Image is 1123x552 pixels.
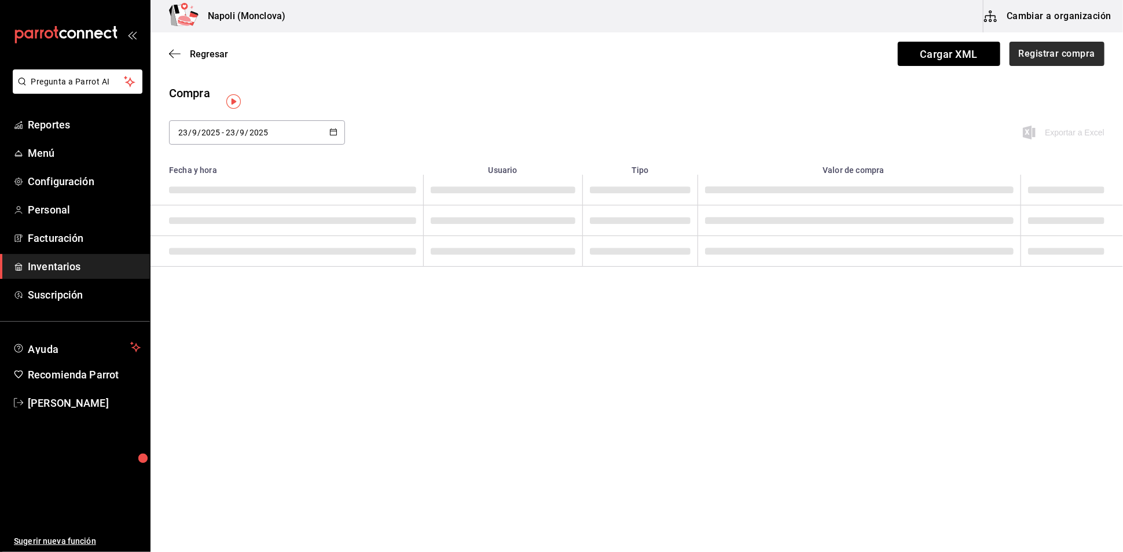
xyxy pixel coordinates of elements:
input: Day [178,128,188,137]
span: Regresar [190,49,228,60]
input: Year [201,128,221,137]
div: Compra [169,84,210,102]
button: Regresar [169,49,228,60]
span: Personal [28,202,141,218]
span: [PERSON_NAME] [28,395,141,411]
button: Registrar compra [1010,42,1104,66]
th: Usuario [423,159,582,175]
span: Recomienda Parrot [28,367,141,382]
a: Pregunta a Parrot AI [8,84,142,96]
span: Ayuda [28,340,126,354]
span: Cargar XML [898,42,1000,66]
span: Sugerir nueva función [14,535,141,547]
th: Valor de compra [698,159,1021,175]
span: - [222,128,224,137]
button: open_drawer_menu [127,30,137,39]
th: Fecha y hora [151,159,423,175]
span: / [236,128,239,137]
span: Facturación [28,230,141,246]
span: / [188,128,192,137]
input: Year [249,128,269,137]
span: Suscripción [28,287,141,303]
span: Menú [28,145,141,161]
span: / [245,128,249,137]
input: Day [225,128,236,137]
button: Pregunta a Parrot AI [13,69,142,94]
input: Month [240,128,245,137]
span: Reportes [28,117,141,133]
span: / [197,128,201,137]
input: Month [192,128,197,137]
span: Configuración [28,174,141,189]
th: Tipo [582,159,698,175]
span: Inventarios [28,259,141,274]
h3: Napoli (Monclova) [199,9,285,23]
span: Pregunta a Parrot AI [31,76,124,88]
img: Tooltip marker [226,94,241,109]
